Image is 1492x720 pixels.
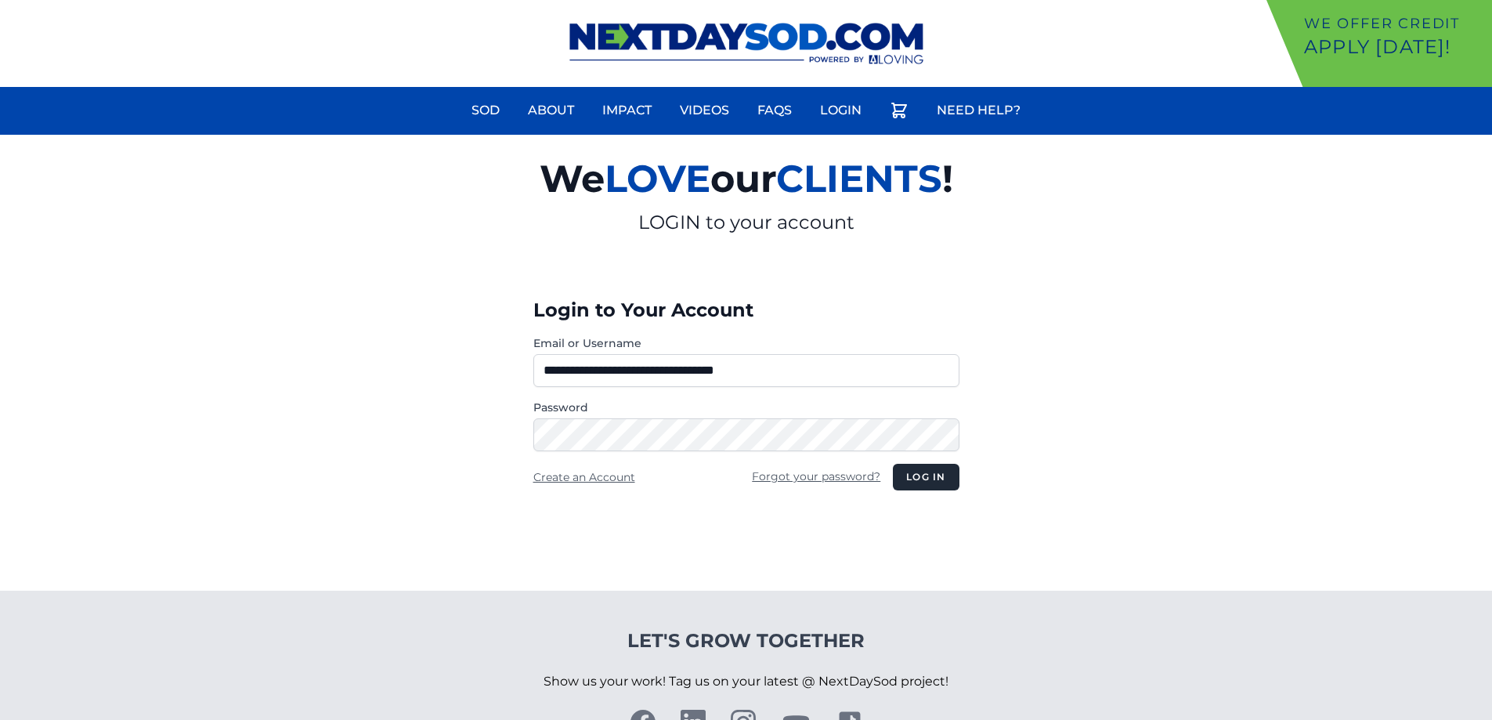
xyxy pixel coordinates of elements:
a: Forgot your password? [752,469,880,483]
a: Login [811,92,871,129]
h3: Login to Your Account [533,298,959,323]
label: Password [533,400,959,415]
p: Show us your work! Tag us on your latest @ NextDaySod project! [544,653,948,710]
a: Create an Account [533,470,635,484]
button: Log in [893,464,959,490]
h2: We our ! [358,147,1135,210]
h4: Let's Grow Together [544,628,948,653]
a: Impact [593,92,661,129]
p: Apply [DATE]! [1304,34,1486,60]
a: Sod [462,92,509,129]
span: LOVE [605,156,710,201]
p: LOGIN to your account [358,210,1135,235]
a: About [518,92,583,129]
a: FAQs [748,92,801,129]
label: Email or Username [533,335,959,351]
a: Need Help? [927,92,1030,129]
p: We offer Credit [1304,13,1486,34]
span: CLIENTS [776,156,942,201]
a: Videos [670,92,739,129]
